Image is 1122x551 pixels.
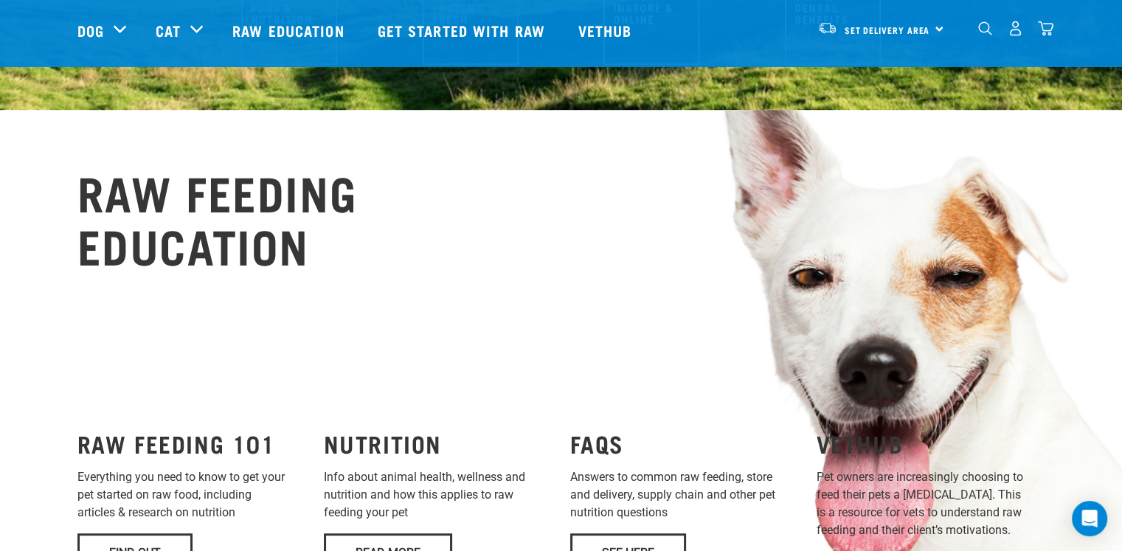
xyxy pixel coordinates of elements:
[817,468,1045,539] p: Pet owners are increasingly choosing to feed their pets a [MEDICAL_DATA]. This is a resource for ...
[978,21,992,35] img: home-icon-1@2x.png
[817,21,837,35] img: van-moving.png
[1038,21,1053,36] img: home-icon@2x.png
[77,19,104,41] a: Dog
[218,1,362,60] a: Raw Education
[564,1,651,60] a: Vethub
[570,468,799,521] p: Answers to common raw feeding, store and delivery, supply chain and other pet nutrition questions
[817,430,1045,457] h3: VETHUB
[77,468,306,521] p: Everything you need to know to get your pet started on raw food, including articles & research on...
[156,19,181,41] a: Cat
[363,1,564,60] a: Get started with Raw
[77,430,306,457] h3: RAW FEEDING 101
[77,164,358,271] h2: RAW FEEDING EDUCATION
[1072,501,1107,536] div: Open Intercom Messenger
[845,27,930,32] span: Set Delivery Area
[1008,21,1023,36] img: user.png
[570,430,799,457] h3: FAQS
[324,468,553,521] p: Info about animal health, wellness and nutrition and how this applies to raw feeding your pet
[324,430,553,457] h3: NUTRITION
